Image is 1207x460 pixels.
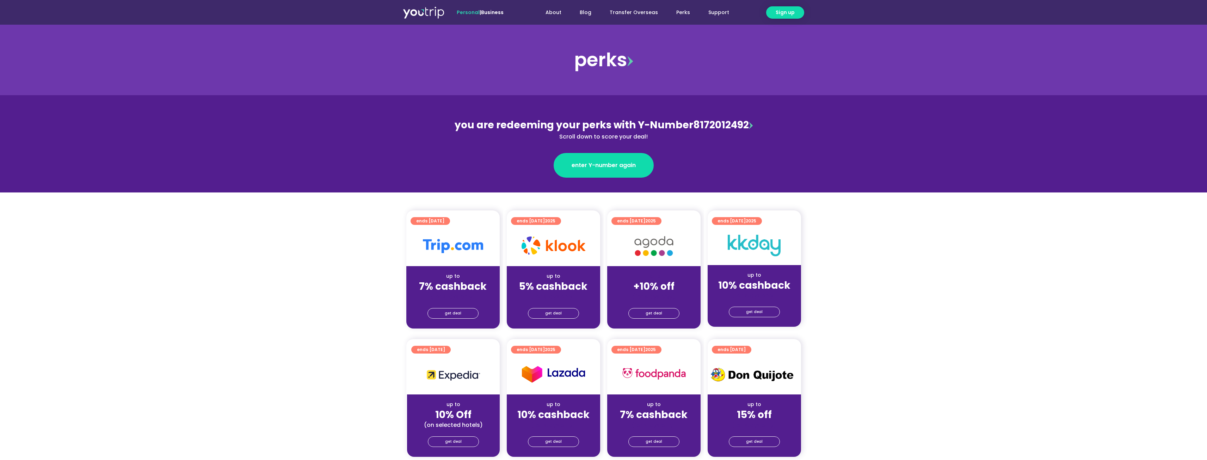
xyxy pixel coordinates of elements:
a: enter Y-number again [554,153,654,178]
div: up to [413,401,494,408]
div: (for stays only) [613,421,695,429]
strong: 10% cashback [517,408,590,422]
div: (for stays only) [512,421,595,429]
span: 2025 [746,218,756,224]
span: enter Y-number again [572,161,636,170]
a: Blog [571,6,601,19]
span: get deal [445,308,461,318]
span: get deal [646,308,662,318]
span: ends [DATE] [617,346,656,354]
strong: 7% cashback [620,408,688,422]
a: About [536,6,571,19]
span: ends [DATE] [718,346,746,354]
div: (for stays only) [412,293,494,300]
span: ends [DATE] [417,346,445,354]
a: get deal [628,308,679,319]
span: get deal [746,437,763,447]
div: up to [512,272,595,280]
strong: 10% Off [435,408,472,422]
span: you are redeeming your perks with Y-Number [455,118,693,132]
a: ends [DATE]2025 [611,346,661,354]
a: get deal [427,308,479,319]
span: ends [DATE] [617,217,656,225]
a: ends [DATE] [712,346,751,354]
span: ends [DATE] [416,217,444,225]
div: (for stays only) [713,421,795,429]
span: 2025 [645,346,656,352]
a: Transfer Overseas [601,6,667,19]
span: Sign up [776,9,795,16]
a: ends [DATE]2025 [712,217,762,225]
span: get deal [646,437,662,447]
span: get deal [445,437,462,447]
span: up to [647,272,660,280]
div: 8172012492 [451,118,757,141]
div: (for stays only) [613,293,695,300]
span: get deal [545,437,562,447]
span: | [457,9,504,16]
div: up to [512,401,595,408]
div: (on selected hotels) [413,421,494,429]
div: up to [412,272,494,280]
span: ends [DATE] [517,346,555,354]
strong: 7% cashback [419,280,487,293]
nav: Menu [523,6,738,19]
a: get deal [628,436,679,447]
span: 2025 [645,218,656,224]
span: ends [DATE] [718,217,756,225]
a: Support [699,6,738,19]
span: 2025 [545,346,555,352]
div: (for stays only) [512,293,595,300]
a: Business [481,9,504,16]
strong: 5% cashback [519,280,587,293]
span: 2025 [545,218,555,224]
div: Scroll down to score your deal! [451,133,757,141]
a: ends [DATE] [411,217,450,225]
div: up to [713,401,795,408]
a: get deal [729,436,780,447]
a: ends [DATE] [411,346,451,354]
a: get deal [528,308,579,319]
a: Perks [667,6,699,19]
a: get deal [528,436,579,447]
div: up to [713,271,795,279]
strong: +10% off [633,280,675,293]
a: ends [DATE]2025 [511,217,561,225]
span: get deal [545,308,562,318]
span: get deal [746,307,763,317]
strong: 15% off [737,408,772,422]
div: (for stays only) [713,292,795,299]
a: get deal [428,436,479,447]
strong: 10% cashback [718,278,790,292]
a: ends [DATE]2025 [511,346,561,354]
span: Personal [457,9,480,16]
div: up to [613,401,695,408]
a: Sign up [766,6,804,19]
span: ends [DATE] [517,217,555,225]
a: ends [DATE]2025 [611,217,661,225]
a: get deal [729,307,780,317]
